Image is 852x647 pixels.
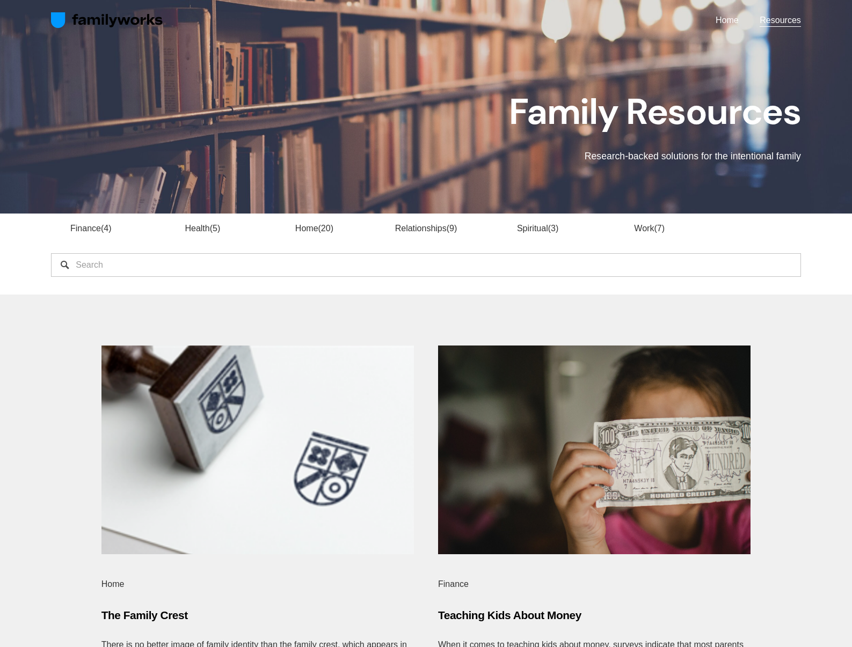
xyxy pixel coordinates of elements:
[436,344,752,555] img: Teaching Kids About Money
[438,609,581,621] a: Teaching Kids About Money
[395,224,457,233] a: Relationships9
[210,224,221,233] span: 5
[100,344,416,555] img: The Family Crest
[101,609,188,621] a: The Family Crest
[318,224,333,233] span: 20
[447,224,457,233] span: 9
[634,224,665,233] a: Work7
[238,91,800,132] h1: Family Resources
[438,579,469,589] a: Finance
[101,579,125,589] a: Home
[51,12,163,29] img: FamilyWorks
[185,224,220,233] a: Health5
[51,253,801,277] input: Search
[70,224,111,233] a: Finance4
[295,224,333,233] a: Home20
[654,224,665,233] span: 7
[716,13,739,28] a: Home
[517,224,558,233] a: Spiritual3
[760,13,800,28] a: Resources
[101,224,112,233] span: 4
[548,224,559,233] span: 3
[238,149,800,163] p: Research-backed solutions for the intentional family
